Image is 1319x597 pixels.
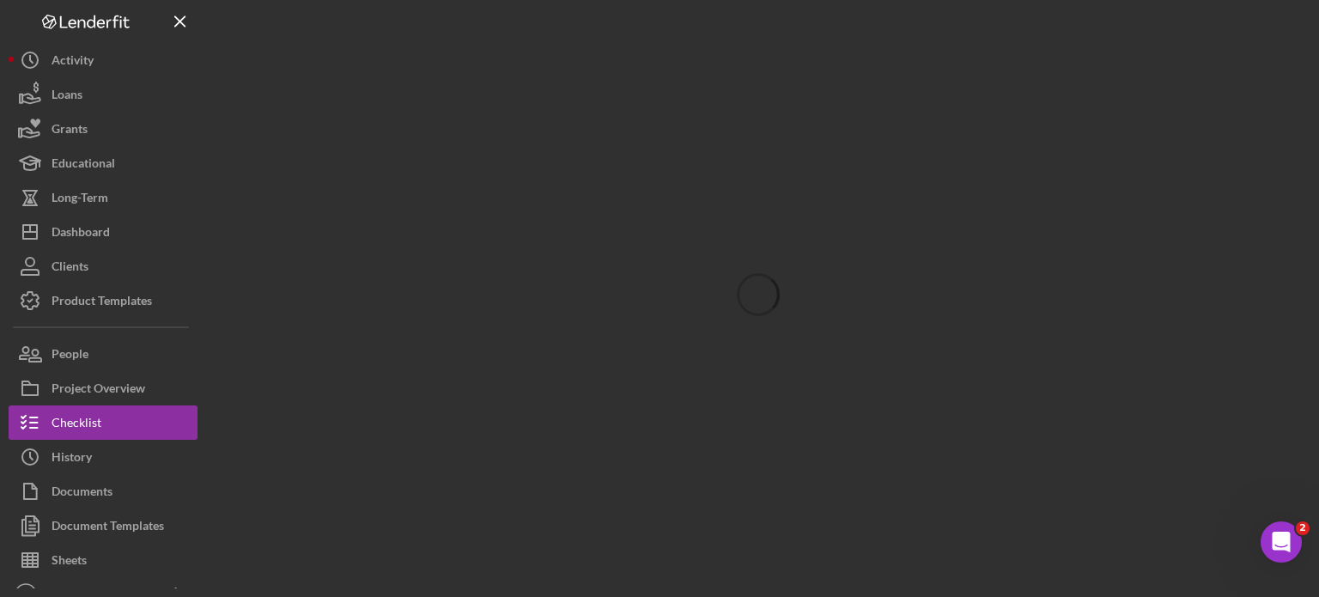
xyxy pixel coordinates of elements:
div: Documents [52,474,112,513]
div: Clients [52,249,88,288]
button: Activity [9,43,198,77]
button: Documents [9,474,198,509]
button: History [9,440,198,474]
div: Checklist [52,405,101,444]
div: Document Templates [52,509,164,547]
button: Sheets [9,543,198,577]
div: Educational [52,146,115,185]
button: Product Templates [9,283,198,318]
span: 2 [1296,521,1310,535]
div: People [52,337,88,375]
div: History [52,440,92,478]
div: Sheets [52,543,87,582]
div: Grants [52,112,88,150]
div: Activity [52,43,94,82]
button: Document Templates [9,509,198,543]
iframe: Intercom live chat [1261,521,1302,563]
button: Clients [9,249,198,283]
button: People [9,337,198,371]
div: Loans [52,77,82,116]
button: Project Overview [9,371,198,405]
div: Dashboard [52,215,110,253]
button: Long-Term [9,180,198,215]
button: Grants [9,112,198,146]
button: Loans [9,77,198,112]
div: Project Overview [52,371,145,410]
div: Product Templates [52,283,152,322]
div: Long-Term [52,180,108,219]
button: Dashboard [9,215,198,249]
button: Checklist [9,405,198,440]
button: Educational [9,146,198,180]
